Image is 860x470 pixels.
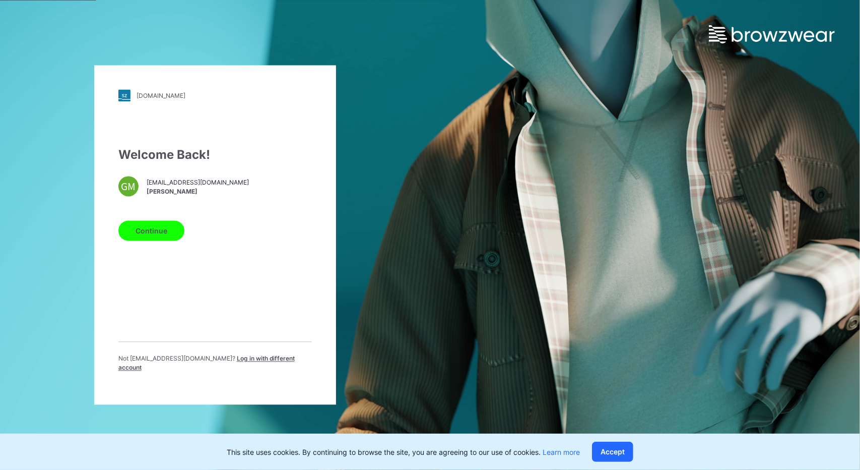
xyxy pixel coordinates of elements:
[147,187,249,196] span: [PERSON_NAME]
[118,90,130,102] img: stylezone-logo.562084cfcfab977791bfbf7441f1a819.svg
[147,178,249,187] span: [EMAIL_ADDRESS][DOMAIN_NAME]
[227,447,580,457] p: This site uses cookies. By continuing to browse the site, you are agreeing to our use of cookies.
[118,355,312,373] p: Not [EMAIL_ADDRESS][DOMAIN_NAME] ?
[118,146,312,164] div: Welcome Back!
[118,90,312,102] a: [DOMAIN_NAME]
[543,448,580,456] a: Learn more
[118,221,184,241] button: Continue
[709,25,835,43] img: browzwear-logo.e42bd6dac1945053ebaf764b6aa21510.svg
[118,177,139,197] div: GM
[137,92,185,99] div: [DOMAIN_NAME]
[592,442,633,462] button: Accept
